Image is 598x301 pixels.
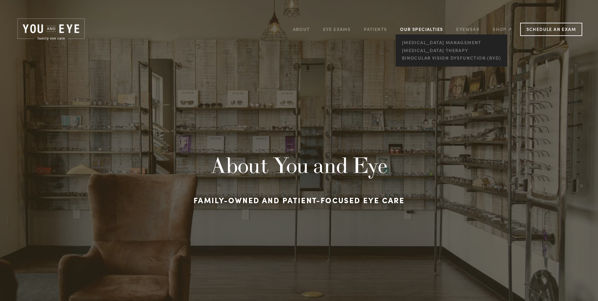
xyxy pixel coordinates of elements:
[364,24,387,34] a: Patients
[293,24,310,34] a: About
[126,152,472,178] h1: About You and Eye
[520,23,582,36] a: Schedule an Exam
[456,24,479,34] a: Eyewear
[16,17,86,41] img: Rochester, MN | You and Eye | Family Eye Care
[400,54,502,62] a: Binocular Vision Dysfunction (BVD)
[400,39,502,47] a: [MEDICAL_DATA] management
[400,26,443,32] a: Our Specialties
[323,24,351,34] a: Eye Exams
[400,46,502,54] a: [MEDICAL_DATA] Therapy
[493,24,512,34] a: Shop ↗
[126,192,472,208] h3: Family-owned and patient-focused eye care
